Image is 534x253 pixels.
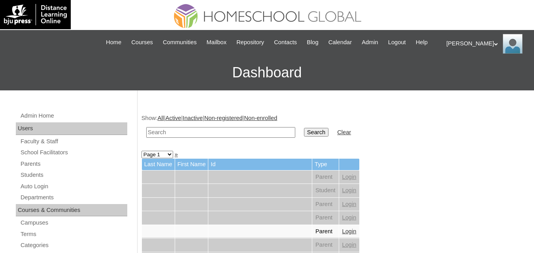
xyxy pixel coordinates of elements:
td: Parent [312,198,339,211]
a: Login [342,201,357,207]
a: Mailbox [203,38,231,47]
a: Blog [303,38,322,47]
div: Show: | | | | [142,114,526,142]
td: Last Name [142,159,175,170]
a: Non-enrolled [244,115,277,121]
a: Departments [20,193,127,202]
a: Parents [20,159,127,169]
a: Calendar [325,38,356,47]
a: Logout [384,38,410,47]
a: Active [166,115,181,121]
span: Courses [131,38,153,47]
a: » [175,151,178,157]
span: Blog [307,38,318,47]
a: Courses [127,38,157,47]
div: [PERSON_NAME] [446,34,526,54]
span: Admin [362,38,378,47]
a: Login [342,174,357,180]
a: Login [342,214,357,221]
a: Campuses [20,218,127,228]
span: Calendar [328,38,352,47]
a: Terms [20,229,127,239]
a: Auto Login [20,182,127,191]
td: Parent [312,171,339,184]
td: Parent [312,211,339,225]
a: Clear [337,129,351,135]
a: Login [342,187,357,193]
a: All [157,115,164,121]
img: logo-white.png [4,4,67,25]
td: Parent [312,238,339,252]
a: Login [342,228,357,234]
span: Logout [388,38,406,47]
a: Admin Home [20,111,127,121]
img: Ariane Ebuen [503,34,523,54]
td: Id [208,159,312,170]
td: Student [312,184,339,197]
span: Help [416,38,428,47]
a: Categories [20,240,127,250]
td: First Name [175,159,208,170]
div: Users [16,122,127,135]
span: Contacts [274,38,297,47]
a: Students [20,170,127,180]
a: Contacts [270,38,301,47]
h3: Dashboard [4,55,530,90]
a: Communities [159,38,201,47]
td: Type [312,159,339,170]
a: Login [342,242,357,248]
a: School Facilitators [20,148,127,157]
a: Faculty & Staff [20,137,127,146]
td: Parent [312,225,339,238]
span: Communities [163,38,197,47]
input: Search [304,128,328,137]
span: Home [106,38,121,47]
a: Non-registered [204,115,243,121]
span: Mailbox [207,38,227,47]
div: Courses & Communities [16,204,127,217]
a: Repository [232,38,268,47]
a: Home [102,38,125,47]
a: Admin [358,38,382,47]
input: Search [146,127,295,138]
a: Help [412,38,432,47]
span: Repository [236,38,264,47]
a: Inactive [183,115,203,121]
